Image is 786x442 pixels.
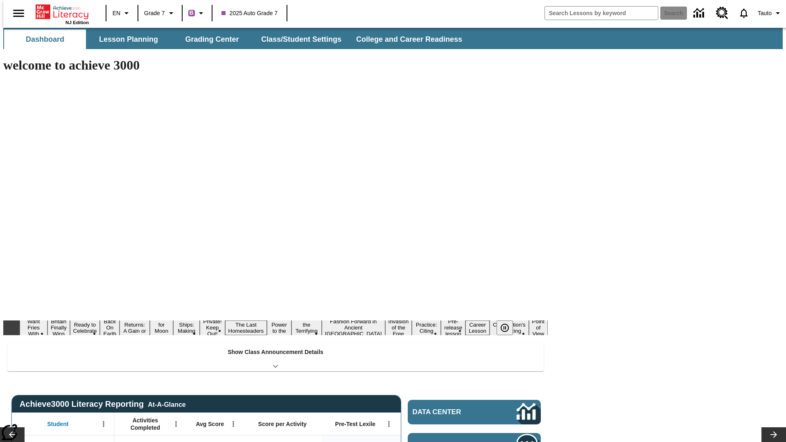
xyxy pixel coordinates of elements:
button: Slide 5 Free Returns: A Gain or a Drain? [120,314,150,341]
button: College and Career Readiness [350,29,469,49]
button: Boost Class color is purple. Change class color [185,6,209,20]
button: Slide 6 Time for Moon Rules? [150,314,173,341]
button: Profile/Settings [754,6,786,20]
input: search field [545,7,658,20]
button: Open Menu [170,418,182,430]
button: Lesson Planning [88,29,169,49]
a: Data Center [408,400,541,424]
button: Lesson carousel, Next [761,427,786,442]
div: Pause [497,320,521,335]
div: Home [36,3,89,25]
button: Slide 9 The Last Homesteaders [225,320,267,335]
button: Slide 15 Pre-release lesson [441,317,465,338]
span: Avg Score [196,420,224,428]
span: Grade 7 [144,9,165,18]
span: Data Center [413,408,489,416]
div: SubNavbar [3,28,783,49]
span: Student [47,420,68,428]
button: Slide 11 Attack of the Terrifying Tomatoes [291,314,322,341]
span: Tauto [758,9,772,18]
button: Slide 12 Fashion Forward in Ancient Rome [322,317,385,338]
div: At-A-Glance [148,399,185,408]
span: Score per Activity [258,420,307,428]
button: Pause [497,320,513,335]
button: Open Menu [97,418,110,430]
button: Language: EN, Select a language [109,6,135,20]
button: Dashboard [4,29,86,49]
span: EN [113,9,120,18]
button: Slide 13 The Invasion of the Free CD [385,311,412,344]
h1: welcome to achieve 3000 [3,58,548,73]
span: NJ Edition [65,20,89,25]
button: Class/Student Settings [255,29,348,49]
span: Pre-Test Lexile [335,420,376,428]
button: Slide 10 Solar Power to the People [267,314,291,341]
button: Slide 18 Point of View [529,317,548,338]
a: Resource Center, Will open in new tab [711,2,733,24]
button: Open Menu [227,418,239,430]
span: Achieve3000 Literacy Reporting [20,399,186,409]
button: Slide 7 Cruise Ships: Making Waves [173,314,200,341]
button: Open Menu [383,418,395,430]
button: Grading Center [171,29,253,49]
a: Home [36,4,89,20]
button: Open side menu [7,1,31,25]
div: Show Class Announcement Details [7,343,544,371]
button: Slide 3 Get Ready to Celebrate Juneteenth! [70,314,100,341]
div: SubNavbar [3,29,470,49]
button: Slide 8 Private! Keep Out! [200,317,225,338]
button: Slide 14 Mixed Practice: Citing Evidence [412,314,441,341]
span: B [190,8,194,18]
button: Slide 17 The Constitution's Balancing Act [490,314,529,341]
button: Slide 4 Back On Earth [100,317,120,338]
p: Show Class Announcement Details [228,348,323,356]
a: Data Center [689,2,711,25]
button: Slide 2 Britain Finally Wins [47,317,70,338]
button: Grade: Grade 7, Select a grade [141,6,179,20]
button: Slide 16 Career Lesson [465,320,490,335]
button: Slide 1 Do You Want Fries With That? [20,311,47,344]
a: Notifications [733,2,754,24]
span: 2025 Auto Grade 7 [221,9,278,18]
span: Activities Completed [118,417,172,431]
